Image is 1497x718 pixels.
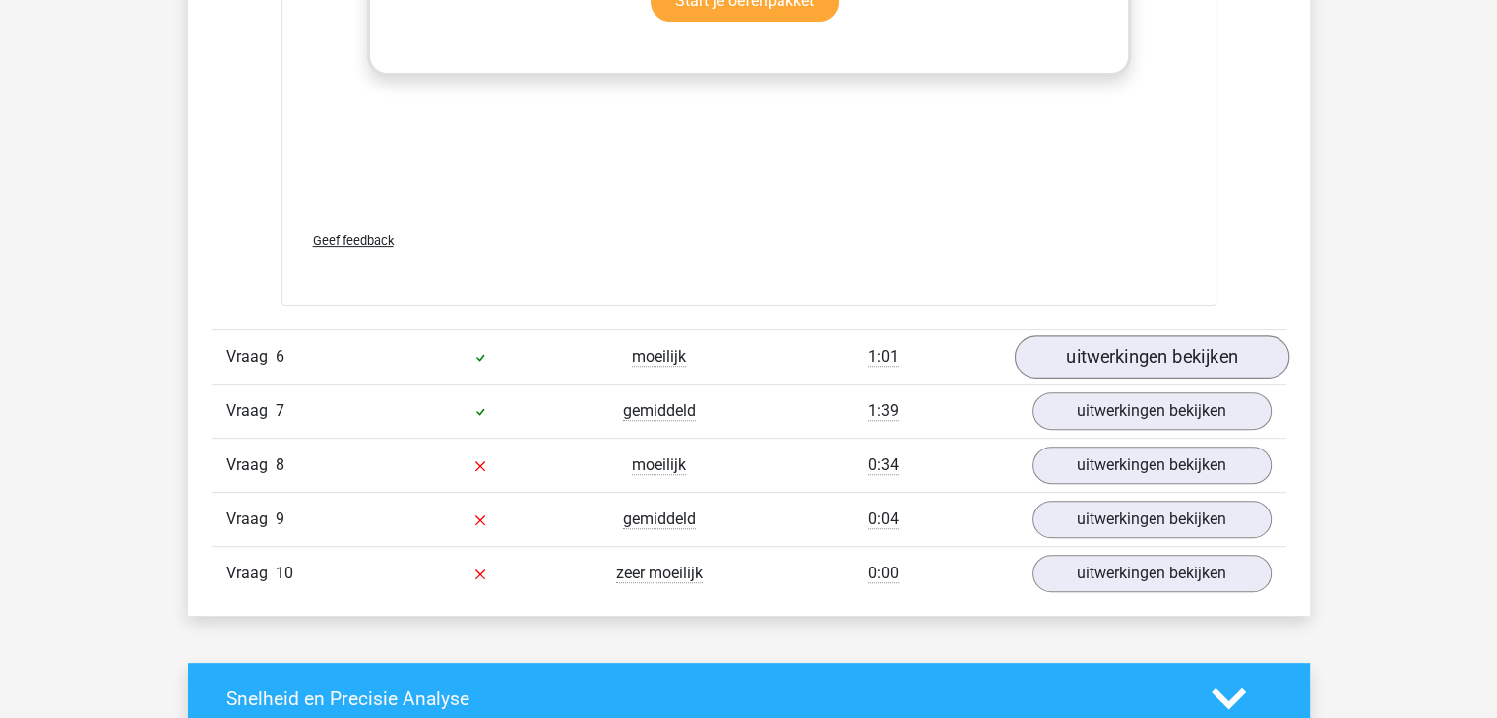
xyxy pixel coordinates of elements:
span: 1:01 [868,347,899,367]
span: 0:04 [868,509,899,529]
span: Vraag [226,345,276,369]
a: uitwerkingen bekijken [1014,335,1288,379]
a: uitwerkingen bekijken [1032,447,1272,484]
span: 0:00 [868,564,899,583]
span: Vraag [226,399,276,423]
span: 8 [276,455,284,474]
span: moeilijk [632,347,686,367]
a: uitwerkingen bekijken [1032,501,1272,538]
span: gemiddeld [623,509,696,529]
span: 7 [276,401,284,420]
span: Vraag [226,508,276,531]
span: 0:34 [868,455,899,475]
a: uitwerkingen bekijken [1032,555,1272,592]
span: gemiddeld [623,401,696,421]
span: 6 [276,347,284,366]
span: Vraag [226,562,276,585]
span: Geef feedback [313,233,394,248]
span: 1:39 [868,401,899,421]
a: uitwerkingen bekijken [1032,392,1272,430]
span: 9 [276,509,284,528]
span: 10 [276,564,293,582]
span: moeilijk [632,455,686,475]
h4: Snelheid en Precisie Analyse [226,688,1182,710]
span: Vraag [226,453,276,477]
span: zeer moeilijk [616,564,703,583]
